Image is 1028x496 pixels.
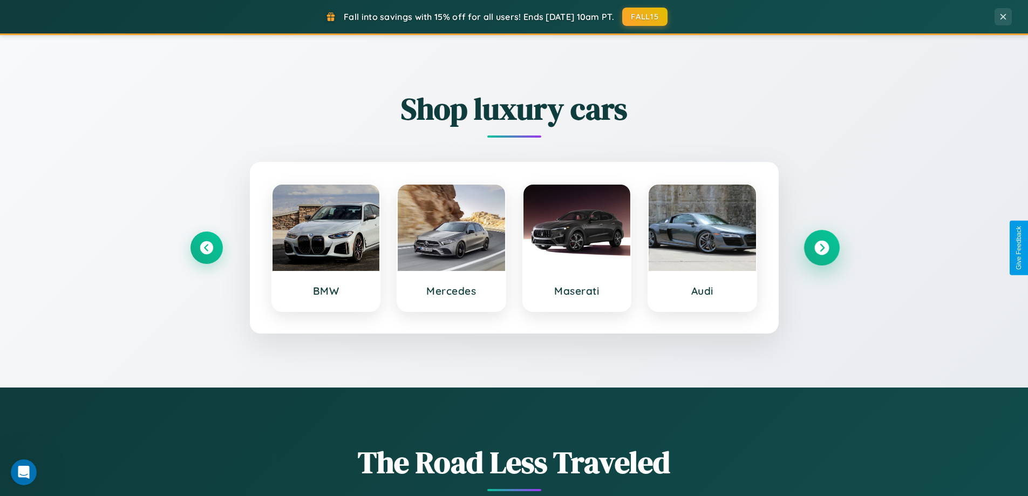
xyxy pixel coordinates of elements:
[1015,226,1023,270] div: Give Feedback
[534,284,620,297] h3: Maserati
[409,284,494,297] h3: Mercedes
[190,441,838,483] h1: The Road Less Traveled
[659,284,745,297] h3: Audi
[190,88,838,130] h2: Shop luxury cars
[622,8,668,26] button: FALL15
[11,459,37,485] iframe: Intercom live chat
[344,11,614,22] span: Fall into savings with 15% off for all users! Ends [DATE] 10am PT.
[283,284,369,297] h3: BMW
